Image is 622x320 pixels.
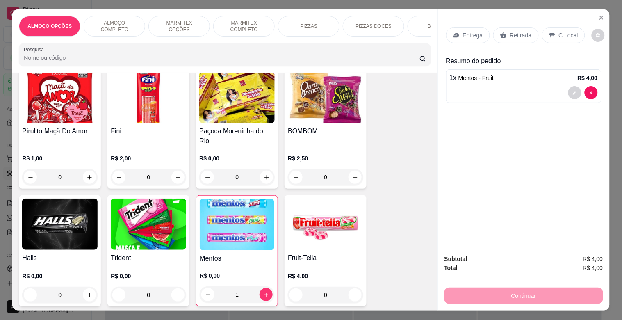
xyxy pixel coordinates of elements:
[288,199,363,250] img: product-image
[595,11,608,24] button: Close
[288,272,363,280] p: R$ 4,00
[200,199,274,250] img: product-image
[91,20,138,33] p: ALMOÇO COMPLETO
[24,46,47,53] label: Pesquisa
[288,72,363,123] img: product-image
[510,31,532,39] p: Retirada
[111,199,186,250] img: product-image
[578,74,598,82] p: R$ 4,00
[583,254,603,263] span: R$ 4,00
[111,72,186,123] img: product-image
[288,126,363,136] h4: BOMBOM
[199,72,275,123] img: product-image
[83,171,96,184] button: increase-product-quantity
[585,86,598,99] button: decrease-product-quantity
[444,256,467,262] strong: Subtotal
[349,288,362,302] button: increase-product-quantity
[592,29,605,42] button: decrease-product-quantity
[199,126,275,146] h4: Paçoca Moreninha do Rio
[458,75,494,81] span: Mentos - Fruit
[111,154,186,162] p: R$ 2,00
[288,154,363,162] p: R$ 2,50
[288,253,363,263] h4: Fruit-Tella
[463,31,483,39] p: Entrega
[446,56,601,66] p: Resumo do pedido
[289,288,303,302] button: decrease-product-quantity
[450,73,494,83] p: 1 x
[111,253,186,263] h4: Trident
[22,72,98,123] img: product-image
[200,254,274,263] h4: Mentos
[200,272,274,280] p: R$ 0,00
[300,23,317,30] p: PIZZAS
[27,23,72,30] p: ALMOÇO OPÇÕES
[24,54,419,62] input: Pesquisa
[171,171,185,184] button: increase-product-quantity
[24,171,37,184] button: decrease-product-quantity
[220,20,268,33] p: MARMITEX COMPLETO
[22,199,98,250] img: product-image
[199,154,275,162] p: R$ 0,00
[112,171,125,184] button: decrease-product-quantity
[559,31,578,39] p: C.Local
[22,154,98,162] p: R$ 1,00
[22,253,98,263] h4: Halls
[22,126,98,136] h4: Pirulito Maçã Do Amor
[22,272,98,280] p: R$ 0,00
[444,265,458,271] strong: Total
[155,20,203,33] p: MARMITEX OPÇÕES
[568,86,581,99] button: decrease-product-quantity
[428,23,449,30] p: BEBIDAS
[111,272,186,280] p: R$ 0,00
[111,126,186,136] h4: Fini
[355,23,392,30] p: PIZZAS DOCES
[583,263,603,272] span: R$ 4,00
